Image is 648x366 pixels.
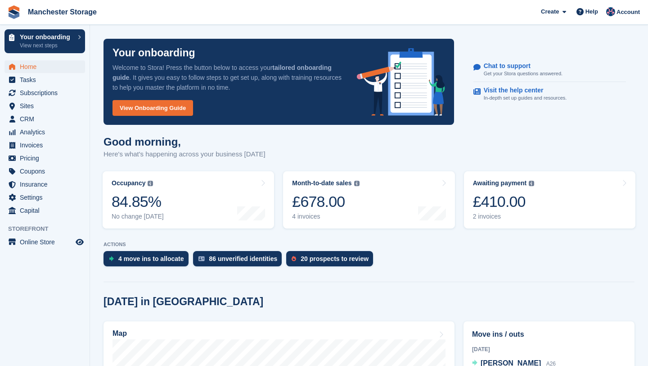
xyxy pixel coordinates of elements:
img: stora-icon-8386f47178a22dfd0bd8f6a31ec36ba5ce8667c1dd55bd0f319d3a0aa187defe.svg [7,5,21,19]
div: Awaiting payment [473,179,527,187]
img: move_ins_to_allocate_icon-fdf77a2bb77ea45bf5b3d319d69a93e2d87916cf1d5bf7949dd705db3b84f3ca.svg [109,256,114,261]
div: £678.00 [292,192,359,211]
div: 4 move ins to allocate [118,255,184,262]
span: Analytics [20,126,74,138]
a: menu [4,191,85,204]
span: Home [20,60,74,73]
p: Visit the help center [484,87,560,94]
span: Invoices [20,139,74,151]
img: icon-info-grey-7440780725fd019a000dd9b08b2336e03edf1995a4989e88bcd33f0948082b44.svg [354,181,360,186]
div: No change [DATE] [112,213,164,220]
p: Your onboarding [112,48,195,58]
span: Subscriptions [20,87,74,99]
p: Here's what's happening across your business [DATE] [103,149,265,160]
div: £410.00 [473,192,535,211]
a: menu [4,236,85,248]
span: Account [616,8,640,17]
h2: [DATE] in [GEOGRAPHIC_DATA] [103,296,263,308]
a: menu [4,73,85,86]
span: Coupons [20,165,74,178]
span: Create [541,7,559,16]
p: Chat to support [484,62,555,70]
div: [DATE] [472,345,626,353]
img: onboarding-info-6c161a55d2c0e0a8cae90662b2fe09162a5109e8cc188191df67fb4f79e88e88.svg [357,48,445,116]
span: CRM [20,113,74,125]
a: menu [4,139,85,151]
span: Tasks [20,73,74,86]
p: Your onboarding [20,34,73,40]
p: ACTIONS [103,242,634,247]
img: prospect-51fa495bee0391a8d652442698ab0144808aea92771e9ea1ae160a38d050c398.svg [292,256,296,261]
a: Chat to support Get your Stora questions answered. [473,58,626,82]
h1: Good morning, [103,136,265,148]
div: 4 invoices [292,213,359,220]
a: Awaiting payment £410.00 2 invoices [464,171,635,229]
div: Occupancy [112,179,145,187]
span: Storefront [8,224,90,233]
p: Get your Stora questions answered. [484,70,562,78]
span: Pricing [20,152,74,165]
span: Help [585,7,598,16]
div: 2 invoices [473,213,535,220]
a: Preview store [74,237,85,247]
h2: Move ins / outs [472,329,626,340]
p: Welcome to Stora! Press the button below to access your . It gives you easy to follow steps to ge... [112,63,342,92]
a: menu [4,60,85,73]
a: Month-to-date sales £678.00 4 invoices [283,171,454,229]
a: Occupancy 84.85% No change [DATE] [103,171,274,229]
a: menu [4,126,85,138]
a: 86 unverified identities [193,251,287,271]
span: Capital [20,204,74,217]
div: Month-to-date sales [292,179,351,187]
span: Online Store [20,236,74,248]
a: View Onboarding Guide [112,100,193,116]
div: 20 prospects to review [301,255,369,262]
span: Settings [20,191,74,204]
div: 86 unverified identities [209,255,278,262]
a: menu [4,87,85,99]
p: In-depth set up guides and resources. [484,94,567,102]
span: Insurance [20,178,74,191]
p: View next steps [20,41,73,50]
a: Your onboarding View next steps [4,29,85,53]
span: Sites [20,100,74,112]
img: icon-info-grey-7440780725fd019a000dd9b08b2336e03edf1995a4989e88bcd33f0948082b44.svg [529,181,534,186]
a: Visit the help center In-depth set up guides and resources. [473,82,626,106]
a: 4 move ins to allocate [103,251,193,271]
img: icon-info-grey-7440780725fd019a000dd9b08b2336e03edf1995a4989e88bcd33f0948082b44.svg [148,181,153,186]
div: 84.85% [112,192,164,211]
a: menu [4,100,85,112]
a: Manchester Storage [24,5,100,19]
a: menu [4,178,85,191]
img: verify_identity-adf6edd0f0f0b5bbfe63781bf79b02c33cf7c696d77639b501bdc392416b5a36.svg [198,256,205,261]
h2: Map [112,329,127,338]
a: menu [4,152,85,165]
a: menu [4,204,85,217]
a: menu [4,165,85,178]
a: 20 prospects to review [286,251,378,271]
a: menu [4,113,85,125]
